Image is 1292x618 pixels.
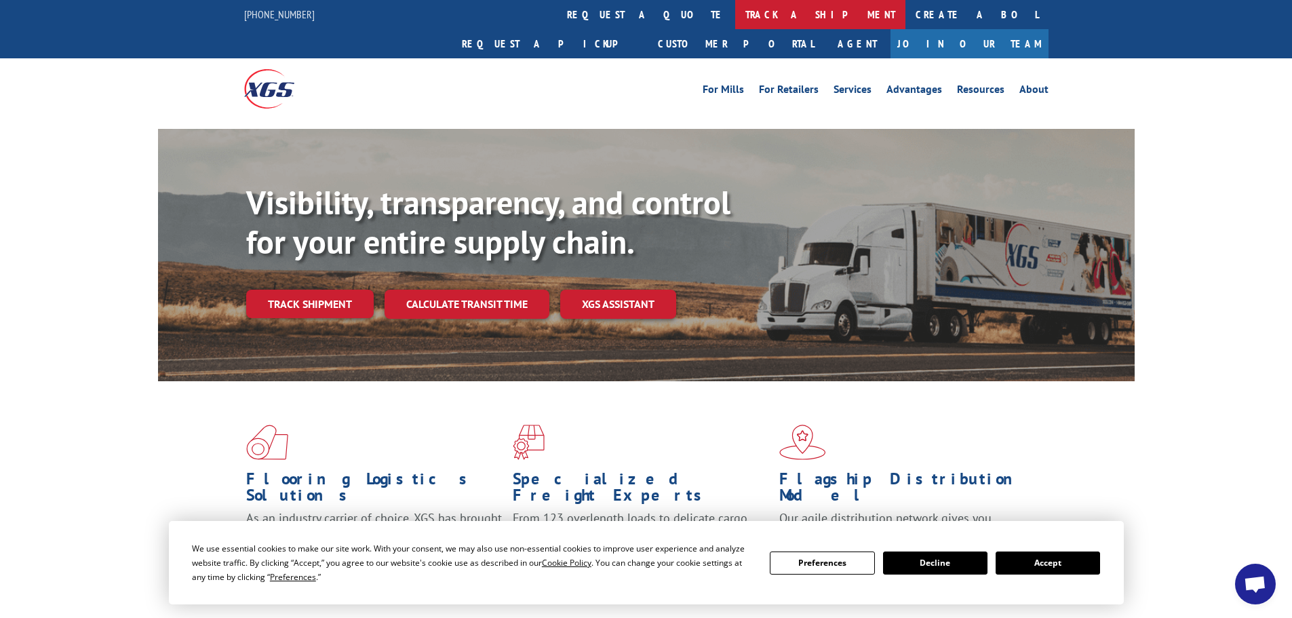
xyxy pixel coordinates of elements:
[834,84,872,99] a: Services
[560,290,676,319] a: XGS ASSISTANT
[779,471,1036,510] h1: Flagship Distribution Model
[883,552,987,575] button: Decline
[824,29,890,58] a: Agent
[648,29,824,58] a: Customer Portal
[246,181,730,263] b: Visibility, transparency, and control for your entire supply chain.
[957,84,1004,99] a: Resources
[246,471,503,510] h1: Flooring Logistics Solutions
[246,510,502,558] span: As an industry carrier of choice, XGS has brought innovation and dedication to flooring logistics...
[770,552,874,575] button: Preferences
[890,29,1049,58] a: Join Our Team
[779,425,826,460] img: xgs-icon-flagship-distribution-model-red
[779,510,1029,542] span: Our agile distribution network gives you nationwide inventory management on demand.
[1235,564,1276,604] a: Open chat
[513,471,769,510] h1: Specialized Freight Experts
[270,571,316,583] span: Preferences
[996,552,1100,575] button: Accept
[192,541,753,584] div: We use essential cookies to make our site work. With your consent, we may also use non-essential ...
[452,29,648,58] a: Request a pickup
[513,510,769,571] p: From 123 overlength loads to delicate cargo, our experienced staff knows the best way to move you...
[886,84,942,99] a: Advantages
[703,84,744,99] a: For Mills
[1019,84,1049,99] a: About
[169,521,1124,604] div: Cookie Consent Prompt
[385,290,549,319] a: Calculate transit time
[759,84,819,99] a: For Retailers
[513,425,545,460] img: xgs-icon-focused-on-flooring-red
[244,7,315,21] a: [PHONE_NUMBER]
[542,557,591,568] span: Cookie Policy
[246,425,288,460] img: xgs-icon-total-supply-chain-intelligence-red
[246,290,374,318] a: Track shipment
